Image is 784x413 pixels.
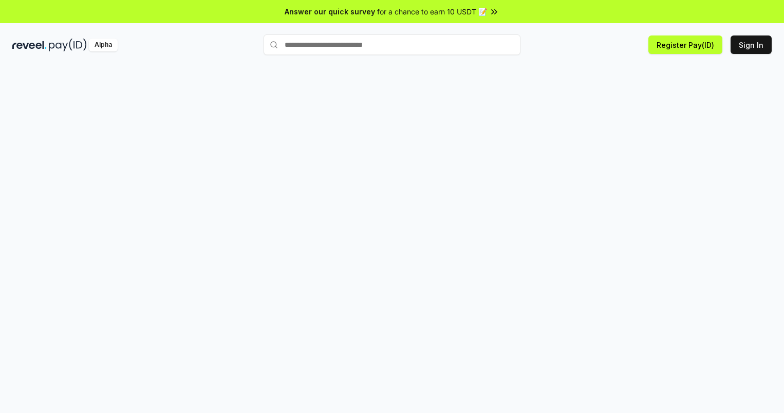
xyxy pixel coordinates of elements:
[377,6,487,17] span: for a chance to earn 10 USDT 📝
[731,35,772,54] button: Sign In
[49,39,87,51] img: pay_id
[285,6,375,17] span: Answer our quick survey
[89,39,118,51] div: Alpha
[12,39,47,51] img: reveel_dark
[648,35,722,54] button: Register Pay(ID)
